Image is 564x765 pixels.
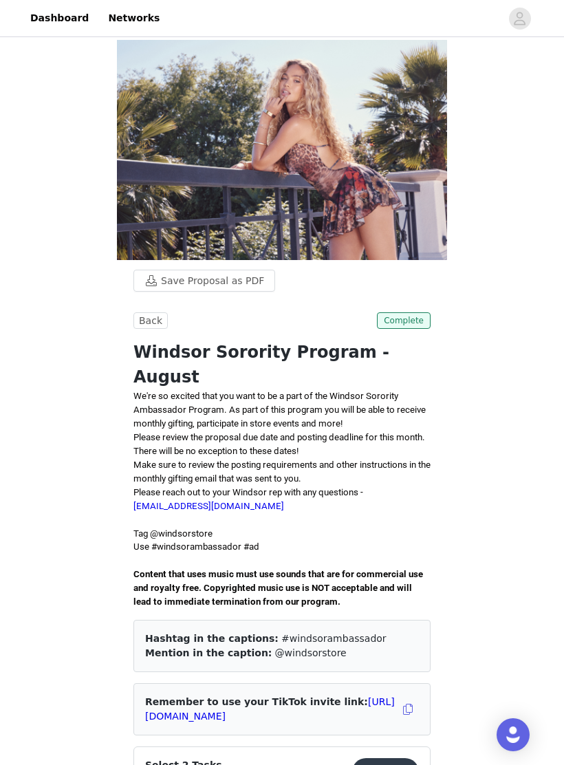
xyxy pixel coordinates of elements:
[377,312,431,329] span: Complete
[497,718,530,751] div: Open Intercom Messenger
[133,312,168,329] button: Back
[133,528,213,539] span: Tag @windsorstore
[275,647,347,658] span: @windsorstore
[133,270,275,292] button: Save Proposal as PDF
[133,340,431,389] h1: Windsor Sorority Program - August
[22,3,97,34] a: Dashboard
[133,569,425,607] span: Content that uses music must use sounds that are for commercial use and royalty free. Copyrighted...
[133,432,425,456] span: Please review the proposal due date and posting deadline for this month. There will be no excepti...
[133,460,431,484] span: Make sure to review the posting requirements and other instructions in the monthly gifting email ...
[281,633,387,644] span: #windsorambassador
[513,8,526,30] div: avatar
[145,696,395,722] a: [URL][DOMAIN_NAME]
[100,3,168,34] a: Networks
[145,633,279,644] span: Hashtag in the captions:
[133,541,259,552] span: Use #windsorambassador #ad
[133,487,363,511] span: Please reach out to your Windsor rep with any questions -
[133,391,426,429] span: We're so excited that you want to be a part of the Windsor Sorority Ambassador Program. As part o...
[117,40,447,260] img: campaign image
[145,696,395,722] span: Remember to use your TikTok invite link:
[133,501,284,511] a: [EMAIL_ADDRESS][DOMAIN_NAME]
[145,647,272,658] span: Mention in the caption:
